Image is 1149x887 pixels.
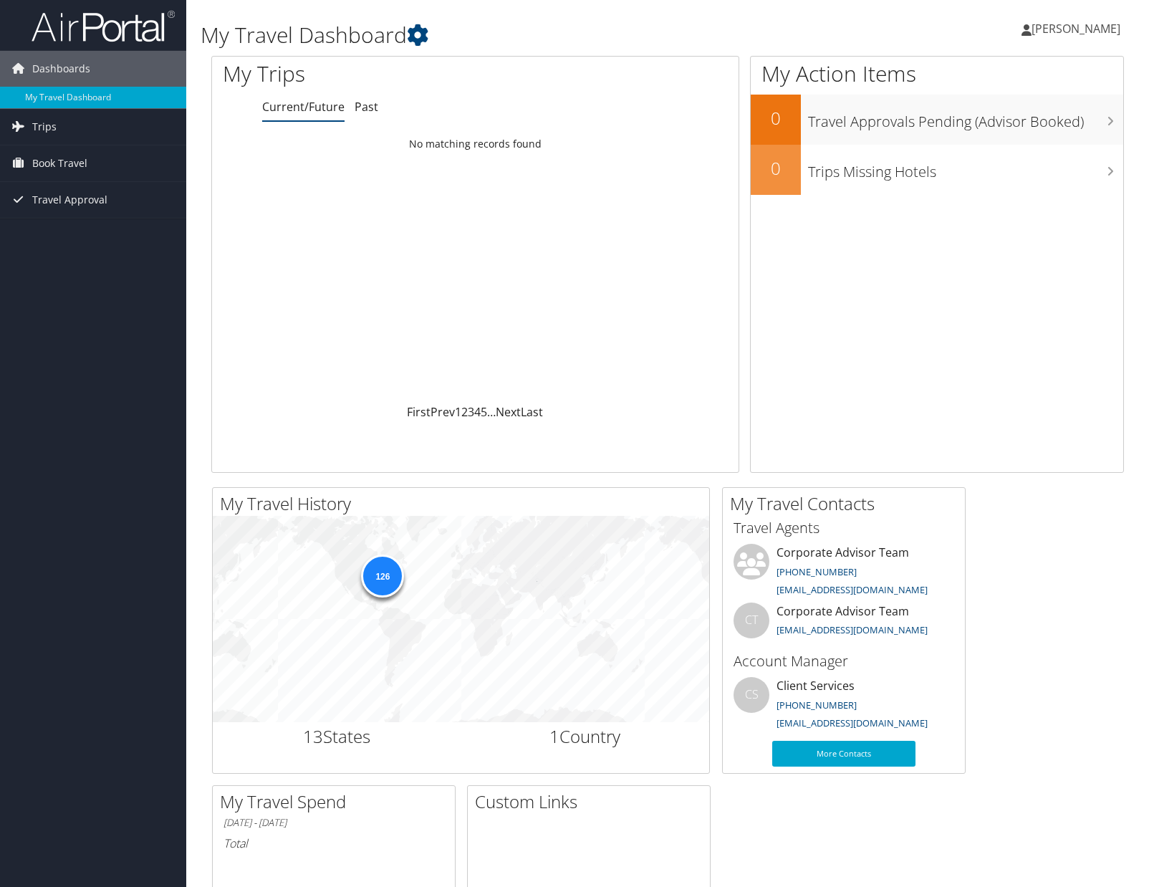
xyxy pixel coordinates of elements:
h2: My Travel Contacts [730,492,965,516]
h3: Travel Approvals Pending (Advisor Booked) [808,105,1123,132]
h2: 0 [751,156,801,181]
a: 0Travel Approvals Pending (Advisor Booked) [751,95,1123,145]
a: [EMAIL_ADDRESS][DOMAIN_NAME] [777,583,928,596]
td: No matching records found [212,131,739,157]
li: Corporate Advisor Team [726,603,961,649]
li: Client Services [726,677,961,736]
a: 5 [481,404,487,420]
span: 13 [303,724,323,748]
div: CS [734,677,769,713]
h2: Custom Links [475,790,710,814]
span: Book Travel [32,145,87,181]
a: 3 [468,404,474,420]
a: First [407,404,431,420]
a: [PHONE_NUMBER] [777,565,857,578]
a: [EMAIL_ADDRESS][DOMAIN_NAME] [777,623,928,636]
a: Last [521,404,543,420]
a: [EMAIL_ADDRESS][DOMAIN_NAME] [777,716,928,729]
div: CT [734,603,769,638]
span: 1 [549,724,559,748]
span: [PERSON_NAME] [1032,21,1120,37]
h1: My Travel Dashboard [201,20,823,50]
li: Corporate Advisor Team [726,544,961,603]
h6: Total [223,835,444,851]
a: Prev [431,404,455,420]
h2: My Travel Spend [220,790,455,814]
h1: My Trips [223,59,509,89]
h2: 0 [751,106,801,130]
a: [PERSON_NAME] [1021,7,1135,50]
h1: My Action Items [751,59,1123,89]
h2: Country [472,724,699,749]
h2: My Travel History [220,492,709,516]
h3: Trips Missing Hotels [808,155,1123,182]
span: Travel Approval [32,182,107,218]
a: 2 [461,404,468,420]
a: Past [355,99,378,115]
span: Dashboards [32,51,90,87]
span: Trips [32,109,57,145]
h3: Account Manager [734,651,954,671]
img: airportal-logo.png [32,9,175,43]
div: 126 [361,555,404,598]
span: … [487,404,496,420]
h6: [DATE] - [DATE] [223,816,444,830]
a: 1 [455,404,461,420]
a: [PHONE_NUMBER] [777,699,857,711]
a: Current/Future [262,99,345,115]
h3: Travel Agents [734,518,954,538]
a: 0Trips Missing Hotels [751,145,1123,195]
a: More Contacts [772,741,915,767]
h2: States [223,724,451,749]
a: Next [496,404,521,420]
a: 4 [474,404,481,420]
